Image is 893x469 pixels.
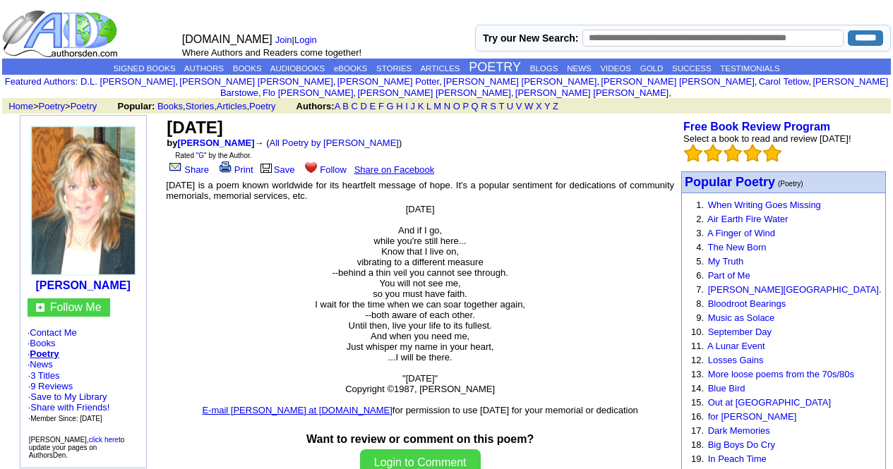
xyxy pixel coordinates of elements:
[30,402,109,413] a: Share with Friends!
[708,327,772,337] a: September Day
[269,138,399,148] a: All Poetry by [PERSON_NAME]
[696,214,704,224] font: 2.
[30,391,107,402] a: Save to My Library
[708,312,775,323] a: Music as Solace
[544,101,550,111] a: Y
[182,33,272,45] font: [DOMAIN_NAME]
[167,118,223,137] font: [DATE]
[498,101,504,111] a: T
[515,87,669,98] a: [PERSON_NAME] [PERSON_NAME]
[683,121,830,133] a: Free Book Review Program
[757,78,758,86] font: i
[443,76,597,87] a: [PERSON_NAME] [PERSON_NAME]
[36,303,44,312] img: gc.jpg
[707,228,775,238] a: A Finger of Wind
[166,204,674,415] center: [DATE] And if I go, while you're still here... Know that I live on, vibrating to a different meas...
[169,162,181,173] img: share_page.gif
[426,101,431,111] a: L
[80,76,888,98] font: , , , , , , , , , ,
[167,164,209,175] a: Share
[696,284,704,295] font: 7.
[30,381,73,391] a: 9 Reviews
[36,279,131,291] a: [PERSON_NAME]
[39,101,66,111] a: Poetry
[28,327,139,424] font: · · · ·
[696,256,704,267] font: 5.
[261,90,263,97] font: i
[396,101,402,111] a: H
[220,76,888,98] a: [PERSON_NAME] Barstowe
[411,101,416,111] a: J
[28,391,110,423] font: · · ·
[335,101,340,111] a: A
[691,355,704,365] font: 12.
[530,64,558,73] a: BLOGS
[275,35,322,45] font: |
[525,101,533,111] a: W
[302,164,347,175] a: Follow
[30,338,55,348] a: Books
[217,164,253,175] a: Print
[334,64,367,73] a: eBOOKS
[707,214,788,224] a: Air Earth Fire Water
[708,453,767,464] a: In Peach Time
[483,32,578,44] label: Try our New Search:
[202,405,392,415] a: E-mail [PERSON_NAME] at [DOMAIN_NAME]
[600,64,630,73] a: VIDEOS
[177,138,254,148] a: [PERSON_NAME]
[418,101,424,111] a: K
[707,242,766,252] a: The New Born
[671,90,673,97] font: i
[691,439,704,450] font: 18.
[354,164,434,175] a: Share on Facebook
[275,35,292,45] a: Join
[405,101,408,111] a: I
[30,370,59,381] a: 3 Titles
[2,9,121,59] img: logo_ad.gif
[29,436,125,459] font: [PERSON_NAME], to update your pages on AuthorsDen.
[178,78,179,86] font: i
[704,144,722,162] img: bigemptystars.png
[258,164,295,175] a: Save
[167,138,254,148] font: by
[708,369,854,379] a: More loose poems from the 70s/80s
[743,144,762,162] img: bigemptystars.png
[708,439,775,450] a: Big Boys Do Cry
[378,101,384,111] a: F
[360,456,481,468] a: Login to Comment
[89,436,119,444] a: click here
[356,90,357,97] font: i
[696,298,704,309] font: 8.
[184,64,224,73] a: AUTHORS
[720,64,779,73] a: TESTIMONIALS
[696,312,704,323] font: 9.
[233,64,262,73] a: BOOKS
[691,341,704,351] font: 11.
[179,76,332,87] a: [PERSON_NAME] [PERSON_NAME]
[708,355,764,365] a: Losses Gains
[724,144,742,162] img: bigemptystars.png
[342,101,349,111] a: B
[708,284,882,295] a: [PERSON_NAME][GEOGRAPHIC_DATA].
[30,126,136,276] img: 45026.jpg
[463,101,469,111] a: P
[481,101,487,111] a: R
[337,76,440,87] a: [PERSON_NAME] Potter
[361,101,367,111] a: D
[691,369,704,379] font: 13.
[198,152,204,159] a: G
[118,101,572,111] font: , , ,
[442,78,443,86] font: i
[270,64,325,73] a: AUDIOBOOKS
[708,256,744,267] a: My Truth
[708,298,786,309] a: Bloodroot Bearings
[4,101,115,111] font: > >
[217,101,247,111] a: Articles
[444,101,450,111] a: N
[691,453,704,464] font: 19.
[5,76,78,87] font: :
[759,76,809,87] a: Carol Tetlow
[708,200,821,210] a: When Writing Goes Missing
[469,60,521,74] a: POETRY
